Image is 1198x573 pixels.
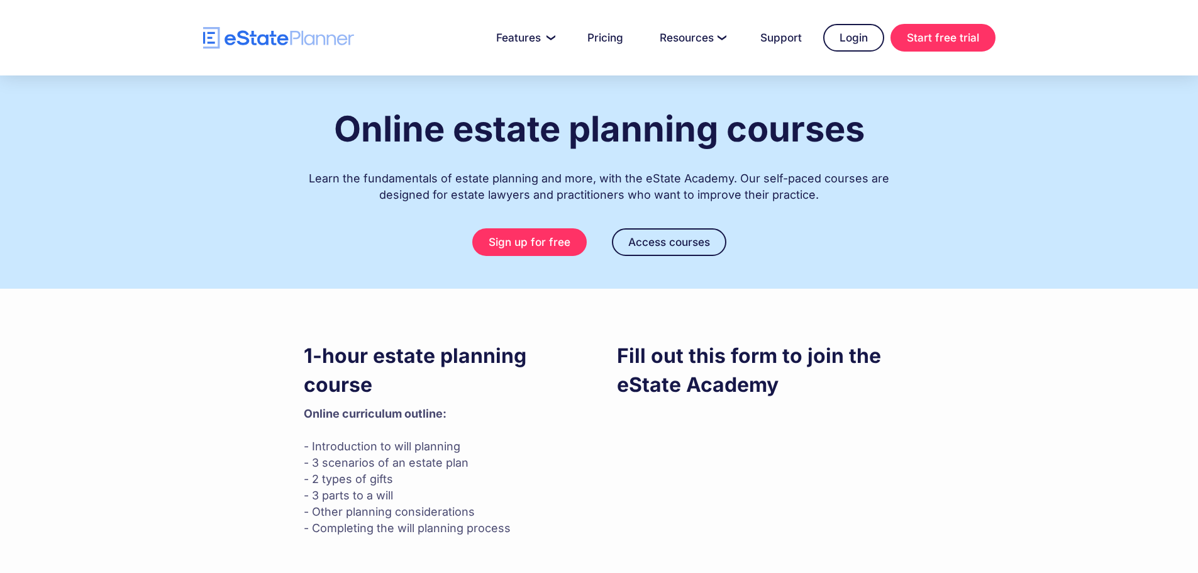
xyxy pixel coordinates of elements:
[472,228,587,256] a: Sign up for free
[203,27,354,49] a: home
[481,25,566,50] a: Features
[745,25,817,50] a: Support
[334,109,865,148] h1: Online estate planning courses
[304,158,895,203] div: Learn the fundamentals of estate planning and more, with the eState Academy. Our self-paced cours...
[823,24,884,52] a: Login
[304,342,582,399] h3: 1-hour estate planning course
[304,407,446,420] strong: Online curriculum outline: ‍
[572,25,638,50] a: Pricing
[890,24,996,52] a: Start free trial
[617,342,895,399] h3: Fill out this form to join the eState Academy
[645,25,739,50] a: Resources
[612,228,726,256] a: Access courses
[304,406,582,537] p: - Introduction to will planning - 3 scenarios of an estate plan - 2 types of gifts - 3 parts to a...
